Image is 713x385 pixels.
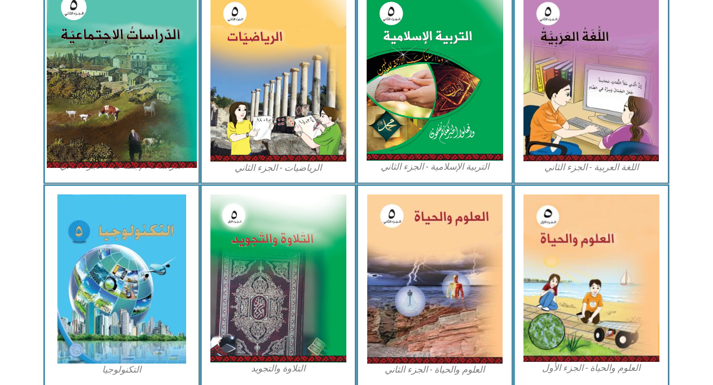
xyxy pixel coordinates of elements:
[210,162,347,174] figcaption: الرياضيات - الجزء الثاني
[367,364,503,376] figcaption: العلوم والحياة - الجزء الثاني
[54,364,190,376] figcaption: التكنولوجيا
[210,362,347,375] figcaption: التلاوة والتجويد
[367,161,503,173] figcaption: التربية الإسلامية - الجزء الثاني
[523,161,660,174] figcaption: اللغة العربية - الجزء الثاني
[523,362,660,374] figcaption: العلوم والحياة - الجزء الأول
